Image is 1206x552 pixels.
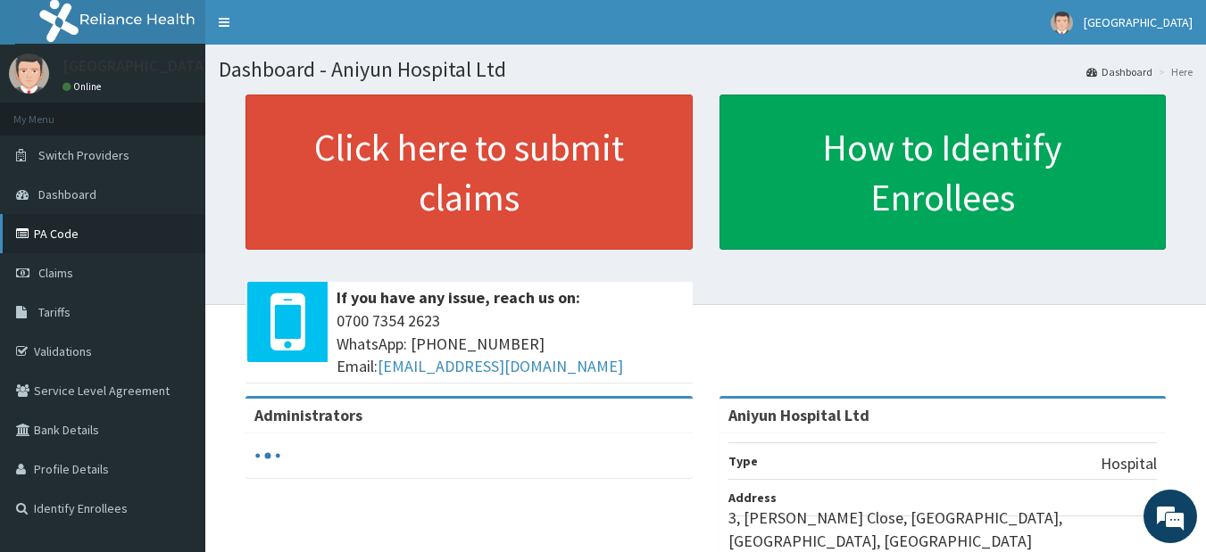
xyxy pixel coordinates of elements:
b: Type [728,453,758,469]
b: Address [728,490,777,506]
li: Here [1154,64,1193,79]
a: How to Identify Enrollees [719,95,1167,250]
span: Dashboard [38,186,96,202]
span: Switch Providers [38,147,129,163]
a: Online [62,80,105,93]
a: Dashboard [1086,64,1152,79]
b: Administrators [254,405,362,425]
svg: audio-loading [254,442,281,469]
img: User Image [9,54,49,94]
a: Click here to submit claims [245,95,693,250]
span: [GEOGRAPHIC_DATA] [1084,14,1193,30]
span: 0700 7354 2623 WhatsApp: [PHONE_NUMBER] Email: [337,309,684,378]
b: If you have any issue, reach us on: [337,287,580,308]
img: User Image [1051,12,1073,34]
h1: Dashboard - Aniyun Hospital Ltd [219,58,1193,81]
span: Tariffs [38,304,71,320]
span: Claims [38,265,73,281]
p: Hospital [1101,452,1157,475]
p: [GEOGRAPHIC_DATA] [62,58,210,74]
strong: Aniyun Hospital Ltd [728,405,869,425]
p: 3, [PERSON_NAME] Close, [GEOGRAPHIC_DATA], [GEOGRAPHIC_DATA], [GEOGRAPHIC_DATA] [728,507,1158,552]
a: [EMAIL_ADDRESS][DOMAIN_NAME] [378,356,623,376]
